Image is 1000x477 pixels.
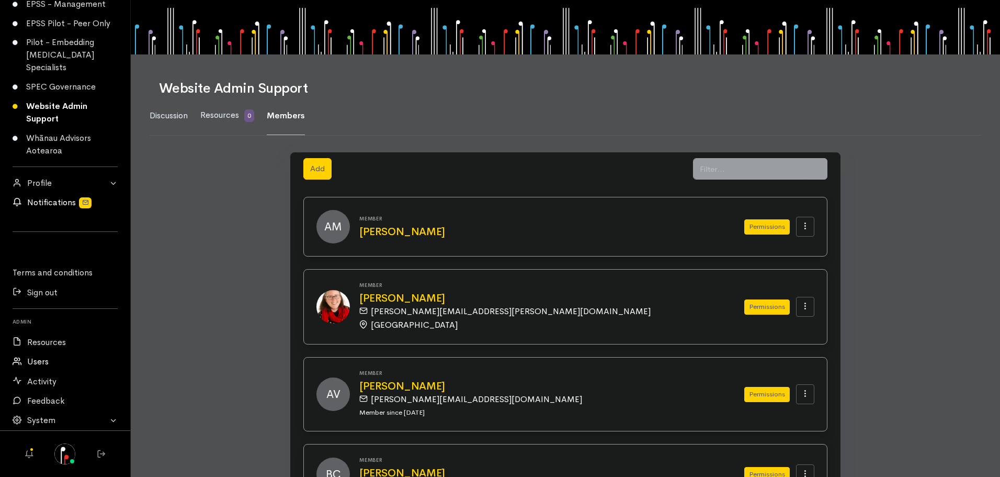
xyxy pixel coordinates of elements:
button: Permissions [744,299,790,315]
h6: Admin [13,315,118,328]
h6: Member [359,370,719,376]
img: 65e24b95-2010-4076-bb95-7fcd263df496.jpg [54,443,75,464]
h6: Member [359,457,719,463]
a: [PERSON_NAME] [359,226,719,238]
a: Members [267,97,305,135]
div: [PERSON_NAME][EMAIL_ADDRESS][PERSON_NAME][DOMAIN_NAME] [359,304,713,318]
a: [PERSON_NAME] [359,381,719,392]
span: Resources [200,109,239,120]
h6: Member [359,216,719,221]
span: Members [267,110,305,121]
button: Permissions [744,387,790,402]
span: 0 [244,109,254,122]
button: Add [303,158,332,180]
h6: Member [359,282,719,288]
button: Permissions [744,219,790,235]
a: Resources 0 [200,96,254,135]
input: Filter... [693,158,806,180]
span: Discussion [150,110,188,121]
div: [GEOGRAPHIC_DATA] [359,318,713,331]
span: AM [316,210,350,243]
h1: Website Admin Support [159,81,969,96]
div: [PERSON_NAME][EMAIL_ADDRESS][DOMAIN_NAME] [359,392,713,406]
a: Discussion [150,97,188,135]
img: 15782bc6-c9f9-43da-95fa-31efb28dd7b0.jpg [316,290,350,324]
span: AV [316,378,350,411]
iframe: LinkedIn Embedded Content [44,238,86,251]
small: Member since [DATE] [359,408,425,417]
a: [PERSON_NAME] [359,293,719,304]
